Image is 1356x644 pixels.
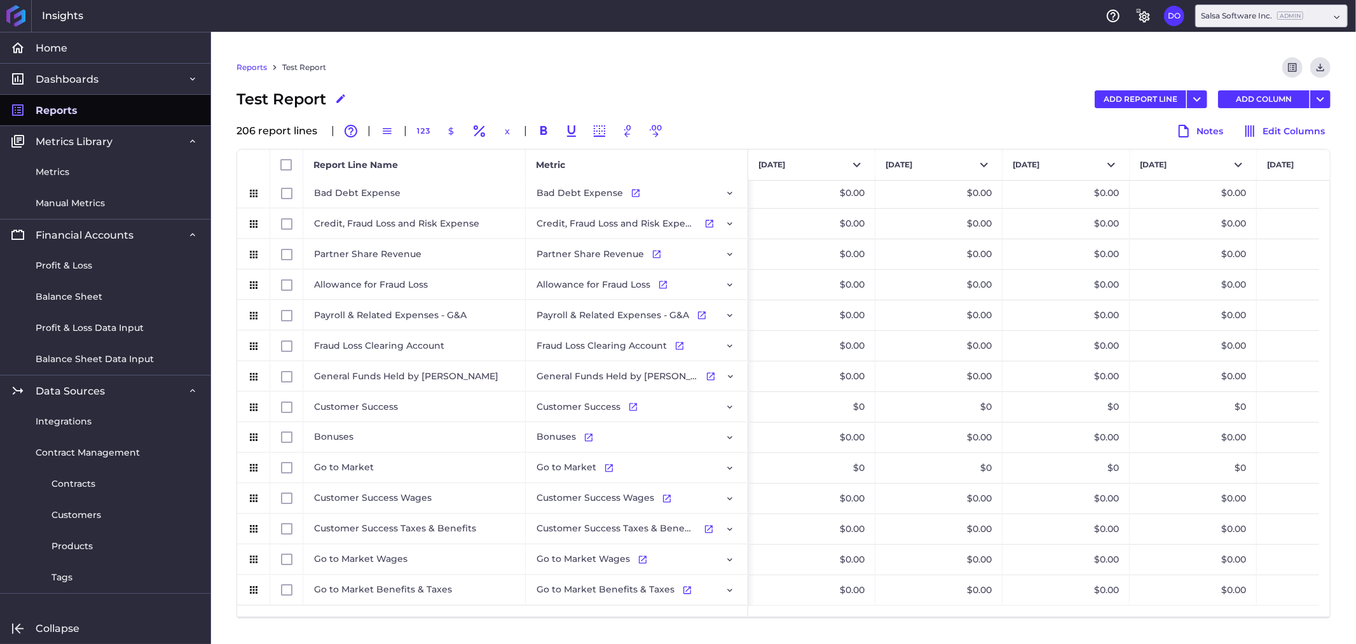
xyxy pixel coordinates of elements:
[748,270,875,300] div: $0.00
[748,575,875,605] div: $0.00
[237,575,748,606] div: Press SPACE to select this row.
[748,178,875,208] div: $0.00
[1130,575,1257,605] div: $0.00
[875,270,1003,300] div: $0.00
[1236,121,1331,141] button: Edit Columns
[237,331,748,361] div: Press SPACE to select this row.
[748,300,875,330] div: $0.00
[303,545,526,575] div: Go to Market Wages
[1195,4,1348,27] div: Dropdown select
[1003,514,1130,544] div: $0.00
[537,362,698,391] span: General Funds Held by [PERSON_NAME]
[236,126,325,136] div: 206 report line s
[237,514,748,545] div: Press SPACE to select this row.
[51,571,72,584] span: Tags
[1164,6,1184,26] button: User Menu
[1130,484,1257,514] div: $0.00
[1095,90,1186,108] button: ADD REPORT LINE
[237,392,748,423] div: Press SPACE to select this row.
[237,239,748,270] div: Press SPACE to select this row.
[1130,392,1257,422] div: $0
[875,514,1003,544] div: $0.00
[36,197,105,210] span: Manual Metrics
[36,384,105,398] span: Data Sources
[537,301,689,330] span: Payroll & Related Expenses - G&A
[1003,575,1130,605] div: $0.00
[237,361,748,392] div: Press SPACE to select this row.
[237,484,748,514] div: Press SPACE to select this row.
[1003,484,1130,514] div: $0.00
[51,540,93,553] span: Products
[303,331,526,361] div: Fraud Loss Clearing Account
[1130,453,1257,483] div: $0
[758,160,785,170] span: [DATE]
[875,392,1003,422] div: $0
[303,178,526,208] div: Bad Debt Expense
[36,165,69,179] span: Metrics
[51,508,101,522] span: Customers
[875,209,1003,239] div: $0.00
[875,453,1003,483] div: $0
[1003,150,1129,180] button: [DATE]
[36,353,154,366] span: Balance Sheet Data Input
[36,415,92,428] span: Integrations
[282,62,326,73] a: Test Report
[237,209,748,239] div: Press SPACE to select this row.
[875,361,1003,391] div: $0.00
[1310,57,1331,78] button: Download
[237,270,748,300] div: Press SPACE to select this row.
[748,453,875,483] div: $0
[537,515,696,543] span: Customer Success Taxes & Benefits
[1003,545,1130,575] div: $0.00
[1003,331,1130,361] div: $0.00
[875,239,1003,269] div: $0.00
[537,240,644,269] span: Partner Share Revenue
[303,575,526,605] div: Go to Market Benefits & Taxes
[886,160,912,170] span: [DATE]
[441,121,462,141] button: $
[1282,57,1303,78] button: Refresh
[875,178,1003,208] div: $0.00
[1003,361,1130,391] div: $0.00
[36,290,102,304] span: Balance Sheet
[537,545,630,574] span: Go to Market Wages
[537,484,654,513] span: Customer Success Wages
[1130,423,1257,452] div: $0.00
[748,392,875,422] div: $0
[1003,270,1130,300] div: $0.00
[303,239,526,269] div: Partner Share Revenue
[875,423,1003,452] div: $0.00
[1130,209,1257,239] div: $0.00
[748,514,875,544] div: $0.00
[748,150,875,180] button: [DATE]
[36,622,79,635] span: Collapse
[1170,121,1229,141] button: Notes
[1003,453,1130,483] div: $0
[537,332,667,360] span: Fraud Loss Clearing Account
[1003,178,1130,208] div: $0.00
[1130,270,1257,300] div: $0.00
[1201,10,1303,22] div: Salsa Software Inc.
[36,446,140,459] span: Contract Management
[303,392,526,422] div: Customer Success
[303,423,526,452] div: Bonuses
[303,453,526,483] div: Go to Market
[303,209,526,239] div: Credit, Fraud Loss and Risk Expense
[1130,150,1256,180] button: [DATE]
[1267,160,1294,170] span: [DATE]
[748,545,875,575] div: $0.00
[1013,160,1039,170] span: [DATE]
[875,545,1003,575] div: $0.00
[1130,331,1257,361] div: $0.00
[1003,239,1130,269] div: $0.00
[1218,90,1310,108] button: ADD COLUMN
[748,484,875,514] div: $0.00
[875,331,1003,361] div: $0.00
[1130,239,1257,269] div: $0.00
[1187,90,1207,108] button: User Menu
[313,159,398,171] span: Report Line Name
[537,270,650,299] span: Allowance for Fraud Loss
[237,178,748,209] div: Press SPACE to select this row.
[36,41,67,55] span: Home
[537,576,675,605] span: Go to Market Benefits & Taxes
